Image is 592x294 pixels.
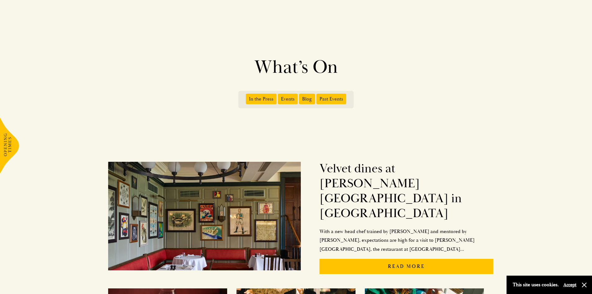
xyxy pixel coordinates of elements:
[563,282,576,288] button: Accept
[513,280,559,289] p: This site uses cookies.
[319,227,493,254] p: With a new head chef trained by [PERSON_NAME] and mentored by [PERSON_NAME], expectations are hig...
[246,94,277,104] span: In the Press
[108,155,493,279] a: Velvet dines at [PERSON_NAME][GEOGRAPHIC_DATA] in [GEOGRAPHIC_DATA]With a new head chef trained b...
[316,94,346,104] span: Past Events
[278,94,298,104] span: Events
[319,259,493,274] p: Read More
[581,282,587,288] button: Close and accept
[119,56,473,78] h1: What’s On
[299,94,315,104] span: Blog
[319,161,493,221] h2: Velvet dines at [PERSON_NAME][GEOGRAPHIC_DATA] in [GEOGRAPHIC_DATA]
